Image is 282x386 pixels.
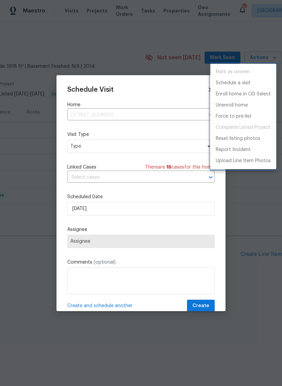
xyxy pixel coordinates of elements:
[216,135,260,142] p: Reset listing photos
[216,157,271,165] p: Upload Line Item Photos
[216,146,251,153] p: Report Incident
[216,91,271,98] p: Enroll home in OD Select
[216,80,251,87] p: Schedule a visit
[216,113,252,120] p: Force to pre-list
[216,102,248,109] p: Unenroll home
[210,122,276,133] span: Project is already completed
